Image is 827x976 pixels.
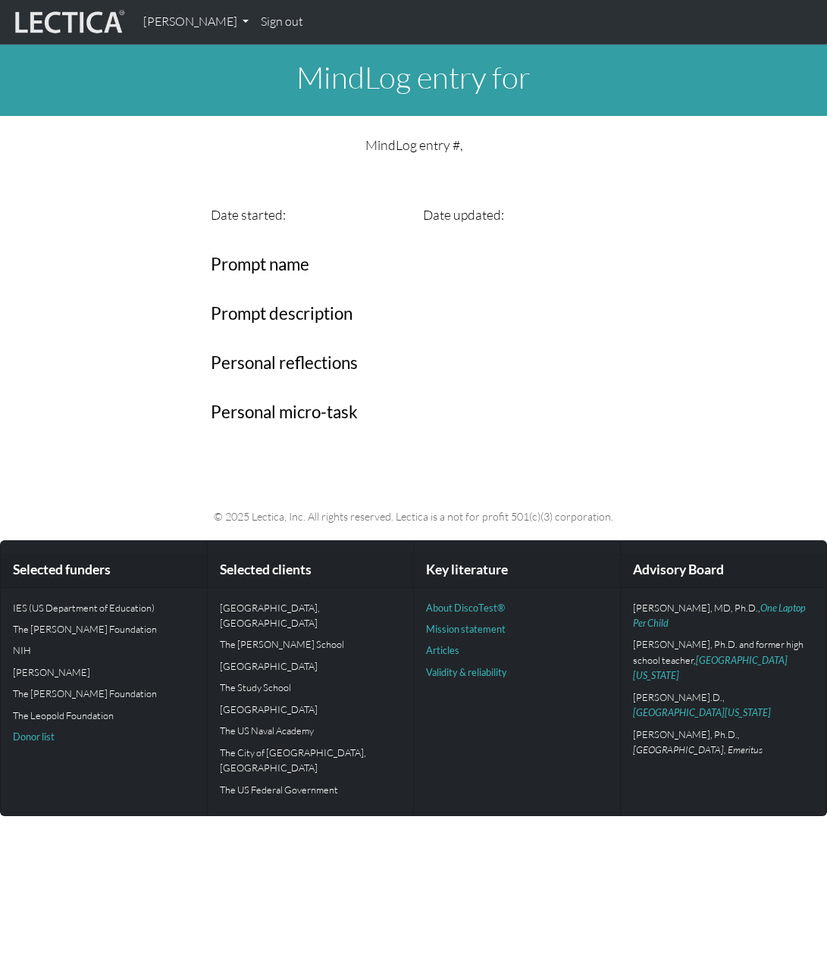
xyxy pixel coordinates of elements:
[633,727,815,758] p: [PERSON_NAME], Ph.D.
[13,708,195,723] p: The Leopold Foundation
[208,553,414,587] div: Selected clients
[220,723,402,738] p: The US Naval Academy
[211,353,617,374] h3: Personal reflections
[633,706,771,718] a: [GEOGRAPHIC_DATA][US_STATE]
[11,8,125,36] img: lecticalive
[220,702,402,717] p: [GEOGRAPHIC_DATA]
[211,304,617,324] h3: Prompt description
[59,508,769,525] p: © 2025 Lectica, Inc. All rights reserved. Lectica is a not for profit 501(c)(3) corporation.
[414,204,626,225] div: Date updated:
[426,602,505,614] a: About DiscoTest®
[633,654,788,681] a: [GEOGRAPHIC_DATA][US_STATE]
[220,745,402,776] p: The City of [GEOGRAPHIC_DATA], [GEOGRAPHIC_DATA]
[426,644,459,656] a: Articles
[211,134,617,155] p: MindLog entry #,
[211,204,286,225] label: Date started:
[13,643,195,658] p: NIH
[220,637,402,652] p: The [PERSON_NAME] School
[13,621,195,637] p: The [PERSON_NAME] Foundation
[633,602,806,629] a: One Laptop Per Child
[211,255,617,275] h3: Prompt name
[633,600,815,631] p: [PERSON_NAME], MD, Ph.D.,
[220,658,402,674] p: [GEOGRAPHIC_DATA]
[621,553,827,587] div: Advisory Board
[255,6,309,38] a: Sign out
[426,666,507,678] a: Validity & reliability
[1,553,207,587] div: Selected funders
[220,680,402,695] p: The Study School
[426,623,506,635] a: Mission statement
[220,600,402,631] p: [GEOGRAPHIC_DATA], [GEOGRAPHIC_DATA]
[13,600,195,615] p: IES (US Department of Education)
[220,782,402,797] p: The US Federal Government
[414,553,620,587] div: Key literature
[13,665,195,680] p: [PERSON_NAME]
[137,6,255,38] a: [PERSON_NAME]
[633,690,815,721] p: [PERSON_NAME].D.,
[13,686,195,701] p: The [PERSON_NAME] Foundation
[211,402,617,423] h3: Personal micro-task
[633,637,815,683] p: [PERSON_NAME], Ph.D. and former high school teacher,
[13,730,55,743] a: Donor list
